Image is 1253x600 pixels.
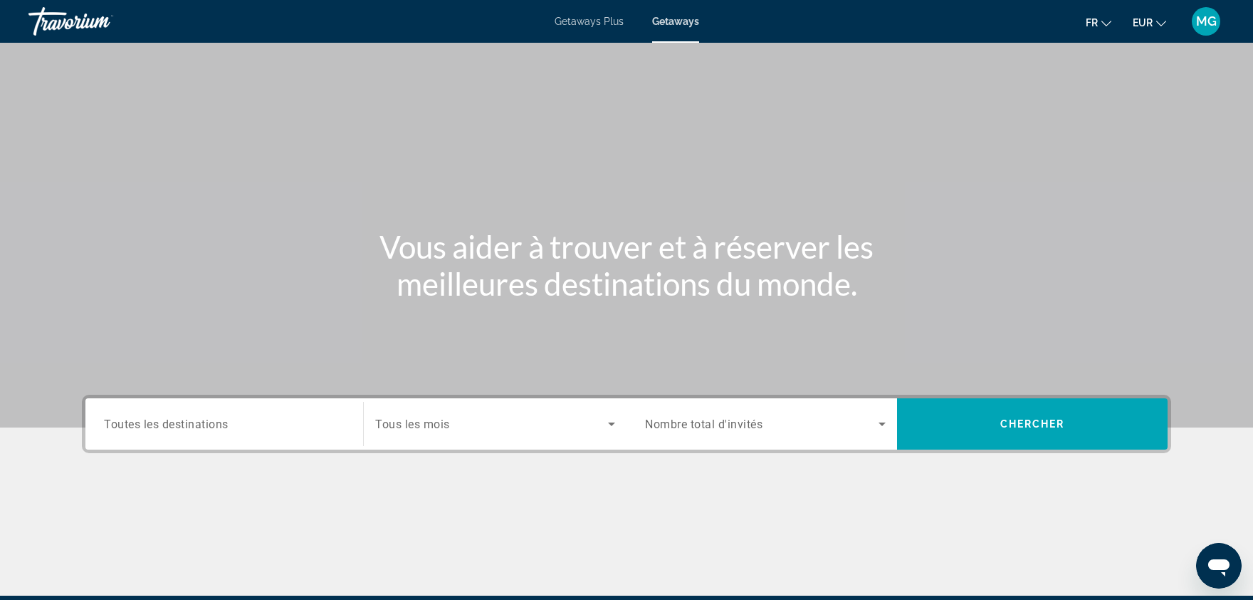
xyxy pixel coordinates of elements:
[1133,12,1166,33] button: Change currency
[85,398,1168,450] div: Search widget
[1196,543,1242,589] iframe: Bouton de lancement de la fenêtre de messagerie
[555,16,624,27] a: Getaways Plus
[652,16,699,27] a: Getaways
[1133,17,1153,29] span: EUR
[28,3,171,40] a: Travorium
[1188,6,1225,36] button: User Menu
[104,417,229,430] span: Toutes les destinations
[1086,12,1111,33] button: Change language
[1086,17,1098,29] span: fr
[897,398,1168,450] button: Search
[1196,14,1217,29] span: MG
[645,418,762,431] span: Nombre total d'invités
[1000,418,1065,430] span: Chercher
[375,418,450,431] span: Tous les mois
[104,416,345,433] input: Select destination
[360,228,893,302] h1: Vous aider à trouver et à réserver les meilleures destinations du monde.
